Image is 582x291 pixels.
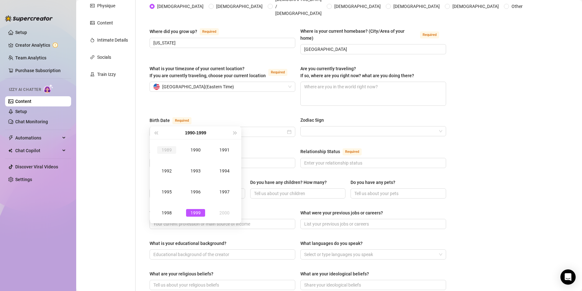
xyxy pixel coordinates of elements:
[15,109,27,114] a: Setup
[15,164,58,169] a: Discover Viral Videos
[152,202,181,223] td: 1998
[150,270,213,277] div: What are your religious beliefs?
[150,240,231,247] label: What is your educational background?
[152,160,181,181] td: 1992
[153,84,160,90] img: us
[304,46,441,53] input: Where is your current homebase? (City/Area of your home)
[300,148,369,155] label: Relationship Status
[300,28,418,42] div: Where is your current homebase? (City/Area of your home)
[157,209,176,217] div: 1998
[90,38,95,42] span: fire
[181,202,210,223] td: 1999
[162,82,234,91] span: [GEOGRAPHIC_DATA] ( Eastern Time )
[450,3,501,10] span: [DEMOGRAPHIC_DATA]
[354,190,441,197] input: Do you have any pets?
[15,30,27,35] a: Setup
[215,209,234,217] div: 2000
[15,119,48,124] a: Chat Monitoring
[153,251,290,258] input: What is your educational background?
[150,148,187,155] div: Sexual Orientation
[97,71,116,78] div: Train Izzy
[150,28,226,35] label: Where did you grow up?
[351,179,395,186] div: Do you have any pets?
[300,28,446,42] label: Where is your current homebase? (City/Area of your home)
[210,181,239,202] td: 1997
[214,3,265,10] span: [DEMOGRAPHIC_DATA]
[153,220,290,227] input: What do you do for work currently?
[250,179,327,186] div: Do you have any children? How many?
[254,190,341,197] input: Do you have any children? How many?
[343,148,362,155] span: Required
[43,84,53,93] img: AI Chatter
[300,209,387,216] label: What were your previous jobs or careers?
[391,3,442,10] span: [DEMOGRAPHIC_DATA]
[150,179,230,186] label: Do you have any siblings? How many?
[300,270,369,277] div: What are your ideological beliefs?
[90,21,95,25] span: picture
[5,15,53,22] img: logo-BBDzfeDw.svg
[150,270,218,277] label: What are your religious beliefs?
[300,240,367,247] label: What languages do you speak?
[300,117,328,124] label: Zodiac Sign
[300,117,324,124] div: Zodiac Sign
[152,126,159,139] button: Last year (Control + left)
[304,220,441,227] input: What were your previous jobs or careers?
[15,55,46,60] a: Team Analytics
[157,167,176,175] div: 1992
[509,3,525,10] span: Other
[97,2,115,9] div: Physique
[150,66,266,78] span: What is your timezone of your current location? If you are currently traveling, choose your curre...
[150,209,219,216] div: What do you do for work currently?
[153,281,290,288] input: What are your religious beliefs?
[152,139,181,160] td: 1989
[232,126,239,139] button: Next year (Control + right)
[150,117,198,124] label: Birth Date
[181,160,210,181] td: 1993
[150,28,197,35] div: Where did you grow up?
[15,40,66,50] a: Creator Analytics exclamation-circle
[186,146,205,154] div: 1990
[181,139,210,160] td: 1990
[150,209,223,216] label: What do you do for work currently?
[181,181,210,202] td: 1996
[172,117,191,124] span: Required
[150,148,216,155] label: Sexual Orientation
[150,179,225,186] div: Do you have any siblings? How many?
[300,240,363,247] div: What languages do you speak?
[186,167,205,175] div: 1993
[90,72,95,77] span: experiment
[304,159,441,166] input: Relationship Status
[9,87,41,93] span: Izzy AI Chatter
[97,19,113,26] div: Content
[560,269,576,285] div: Open Intercom Messenger
[186,209,205,217] div: 1999
[200,28,219,35] span: Required
[215,188,234,196] div: 1997
[97,54,111,61] div: Socials
[300,209,383,216] div: What were your previous jobs or careers?
[215,146,234,154] div: 1991
[15,177,32,182] a: Settings
[304,281,441,288] input: What are your ideological beliefs?
[210,139,239,160] td: 1991
[8,148,12,153] img: Chat Copilot
[153,39,290,46] input: Where did you grow up?
[15,145,60,156] span: Chat Copilot
[157,188,176,196] div: 1995
[155,3,206,10] span: [DEMOGRAPHIC_DATA]
[150,240,226,247] div: What is your educational background?
[215,167,234,175] div: 1994
[300,66,414,78] span: Are you currently traveling? If so, where are you right now? what are you doing there?
[268,69,287,76] span: Required
[15,65,66,76] a: Purchase Subscription
[210,202,239,223] td: 2000
[15,133,60,143] span: Automations
[15,99,31,104] a: Content
[304,251,305,258] input: What languages do you speak?
[185,126,206,139] button: Choose a decade
[351,179,400,186] label: Do you have any pets?
[420,31,439,38] span: Required
[8,135,13,140] span: thunderbolt
[186,188,205,196] div: 1996
[157,146,176,154] div: 1989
